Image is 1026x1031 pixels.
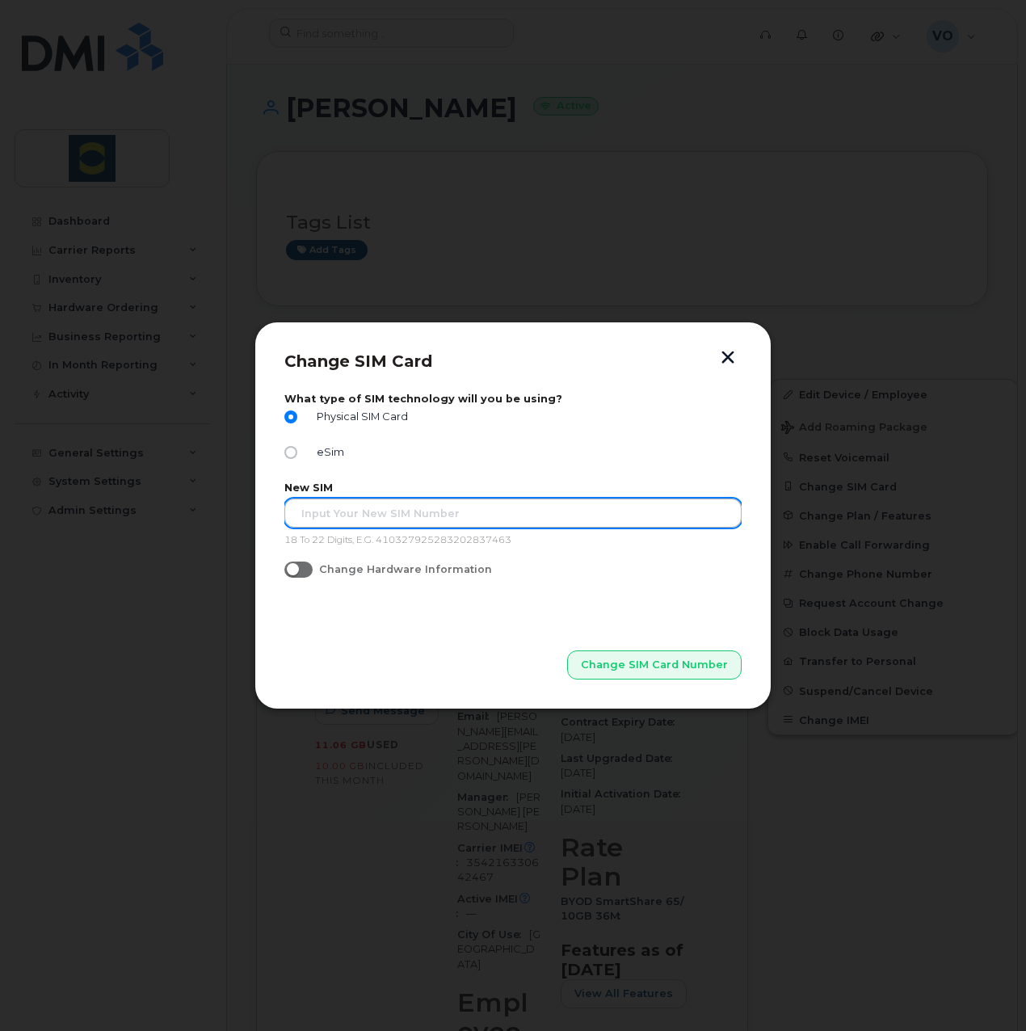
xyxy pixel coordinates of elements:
span: Change SIM Card Number [581,657,728,672]
span: Change SIM Card [284,351,432,371]
span: Change Hardware Information [319,563,492,575]
button: Change SIM Card Number [567,650,742,680]
input: Change Hardware Information [284,562,297,574]
p: 18 To 22 Digits, E.G. 410327925283202837463 [284,534,742,547]
label: What type of SIM technology will you be using? [284,393,742,405]
span: Physical SIM Card [310,410,408,423]
input: Input Your New SIM Number [284,499,742,528]
input: Physical SIM Card [284,410,297,423]
input: eSim [284,446,297,459]
span: eSim [310,446,344,458]
label: New SIM [284,482,742,494]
